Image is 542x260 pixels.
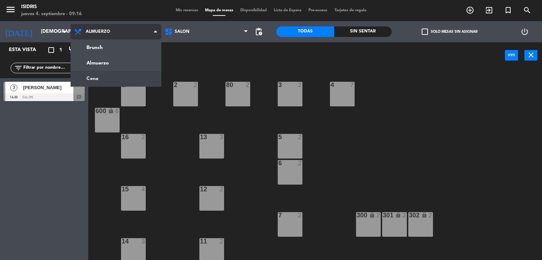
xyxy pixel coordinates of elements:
div: 7 [350,82,355,88]
label: Solo mesas sin asignar [422,29,477,35]
i: filter_list [14,64,23,72]
a: Cena [71,71,161,86]
a: Brunch [71,40,161,55]
div: 2 [377,212,381,218]
div: Esta vista [4,46,51,54]
div: 2 [429,212,433,218]
span: Disponibilidad [237,8,270,12]
div: isidris [21,4,82,11]
input: Filtrar por nombre... [23,64,77,72]
i: lock [369,212,375,218]
span: Mapa de mesas [201,8,237,12]
i: add_circle_outline [466,6,474,14]
div: 5 [278,134,279,140]
i: power_settings_new [520,27,529,36]
span: 3 [10,84,17,91]
i: lock [421,212,427,218]
span: pending_actions [254,27,263,36]
div: 6 [278,160,279,166]
div: 3 [278,82,279,88]
span: Tarjetas de regalo [331,8,370,12]
i: turned_in_not [504,6,512,14]
div: Todas [276,26,334,37]
span: Almuerzo [86,29,110,34]
div: 2 [403,212,407,218]
i: exit_to_app [485,6,493,14]
a: Almuerzo [71,55,161,71]
span: Pre-acceso [305,8,331,12]
div: 6 [115,108,120,114]
div: 2 [220,186,224,192]
i: restaurant [68,46,77,54]
i: crop_square [47,46,55,54]
div: 2 [220,238,224,244]
div: 2 [141,134,146,140]
span: 1 [59,46,62,54]
div: 2 [298,160,302,166]
div: 2 [246,82,250,88]
i: lock [395,212,401,218]
i: lock [108,108,114,114]
div: 4 [141,186,146,192]
span: SALON [175,29,189,34]
button: menu [5,4,16,17]
i: power_input [507,51,516,59]
div: 2 [194,82,198,88]
i: search [523,6,531,14]
button: power_input [505,50,518,61]
i: menu [5,4,16,15]
button: close [524,50,537,61]
span: [PERSON_NAME] [23,84,73,91]
div: 3 [220,134,224,140]
div: 80 [226,82,227,88]
div: Sin sentar [334,26,392,37]
div: 3 [141,238,146,244]
span: Lista de Espera [270,8,305,12]
div: 2 [298,82,302,88]
div: 7 [141,82,146,88]
span: Mis reservas [172,8,201,12]
i: close [527,51,535,59]
span: check_box_outline_blank [422,29,428,35]
i: arrow_drop_down [60,27,69,36]
div: 2 [298,212,302,218]
div: jueves 4. septiembre - 09:16 [21,11,82,18]
div: 2 [298,134,302,140]
div: 7 [278,212,279,218]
